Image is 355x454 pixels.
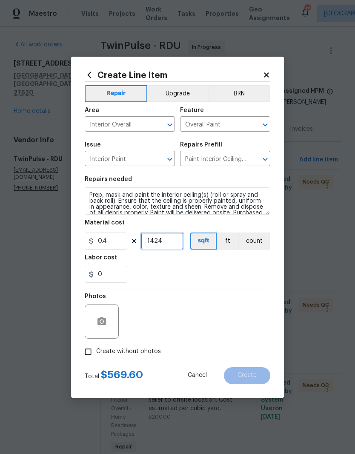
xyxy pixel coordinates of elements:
[238,233,270,250] button: count
[208,85,270,102] button: BRN
[85,220,125,226] h5: Material cost
[85,176,132,182] h5: Repairs needed
[164,153,176,165] button: Open
[259,119,271,131] button: Open
[85,107,99,113] h5: Area
[217,233,238,250] button: ft
[85,142,101,148] h5: Issue
[238,372,257,379] span: Create
[85,293,106,299] h5: Photos
[96,347,161,356] span: Create without photos
[164,119,176,131] button: Open
[190,233,217,250] button: sqft
[85,85,147,102] button: Repair
[85,255,117,261] h5: Labor cost
[85,70,263,80] h2: Create Line Item
[259,153,271,165] button: Open
[180,107,204,113] h5: Feature
[174,367,220,384] button: Cancel
[180,142,222,148] h5: Repairs Prefill
[101,370,143,380] span: $ 569.60
[85,371,143,381] div: Total
[224,367,270,384] button: Create
[147,85,208,102] button: Upgrade
[85,187,270,215] textarea: Prep, mask and paint the interior ceiling(s) (roll or spray and back roll). Ensure that the ceili...
[188,372,207,379] span: Cancel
